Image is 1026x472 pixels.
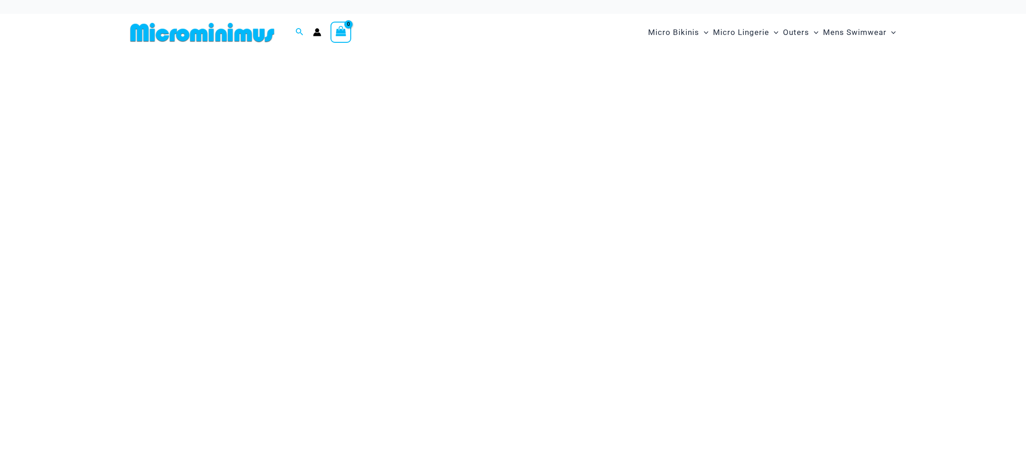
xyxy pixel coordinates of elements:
a: Search icon link [296,27,304,38]
span: Menu Toggle [887,21,896,44]
span: Menu Toggle [809,21,818,44]
nav: Site Navigation [644,17,900,48]
a: Mens SwimwearMenu ToggleMenu Toggle [821,18,898,46]
a: Micro LingerieMenu ToggleMenu Toggle [711,18,781,46]
span: Mens Swimwear [823,21,887,44]
span: Menu Toggle [699,21,708,44]
a: Micro BikinisMenu ToggleMenu Toggle [646,18,711,46]
a: OutersMenu ToggleMenu Toggle [781,18,821,46]
a: View Shopping Cart, empty [330,22,352,43]
span: Micro Lingerie [713,21,769,44]
span: Micro Bikinis [648,21,699,44]
span: Outers [783,21,809,44]
span: Menu Toggle [769,21,778,44]
img: MM SHOP LOGO FLAT [127,22,278,43]
a: Account icon link [313,28,321,36]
